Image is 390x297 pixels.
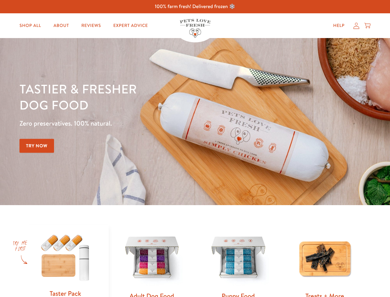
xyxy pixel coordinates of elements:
a: Reviews [76,19,106,32]
h1: Tastier & fresher dog food [19,81,254,113]
a: Shop All [15,19,46,32]
a: About [48,19,74,32]
img: Pets Love Fresh [180,19,211,38]
a: Expert Advice [108,19,153,32]
p: Zero preservatives. 100% natural. [19,118,254,129]
a: Try Now [19,139,54,153]
a: Help [328,19,350,32]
